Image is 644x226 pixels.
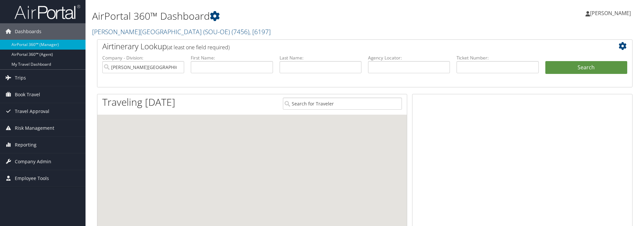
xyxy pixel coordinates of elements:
span: Company Admin [15,153,51,170]
span: Dashboards [15,23,41,40]
label: Last Name: [280,55,361,61]
span: Risk Management [15,120,54,136]
h2: Airtinerary Lookup [102,41,583,52]
span: Travel Approval [15,103,49,120]
input: Search for Traveler [283,98,402,110]
span: Trips [15,70,26,86]
span: Reporting [15,137,37,153]
label: First Name: [191,55,273,61]
h1: Traveling [DATE] [102,95,175,109]
a: [PERSON_NAME] [585,3,637,23]
img: airportal-logo.png [14,4,80,20]
span: [PERSON_NAME] [590,10,631,17]
a: [PERSON_NAME][GEOGRAPHIC_DATA] (SOU-OE) [92,27,271,36]
span: Employee Tools [15,170,49,187]
label: Company - Division: [102,55,184,61]
span: ( 7456 ) [232,27,249,36]
label: Ticket Number: [457,55,538,61]
span: (at least one field required) [167,44,230,51]
h1: AirPortal 360™ Dashboard [92,9,456,23]
label: Agency Locator: [368,55,450,61]
span: Book Travel [15,86,40,103]
button: Search [545,61,627,74]
span: , [ 6197 ] [249,27,271,36]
